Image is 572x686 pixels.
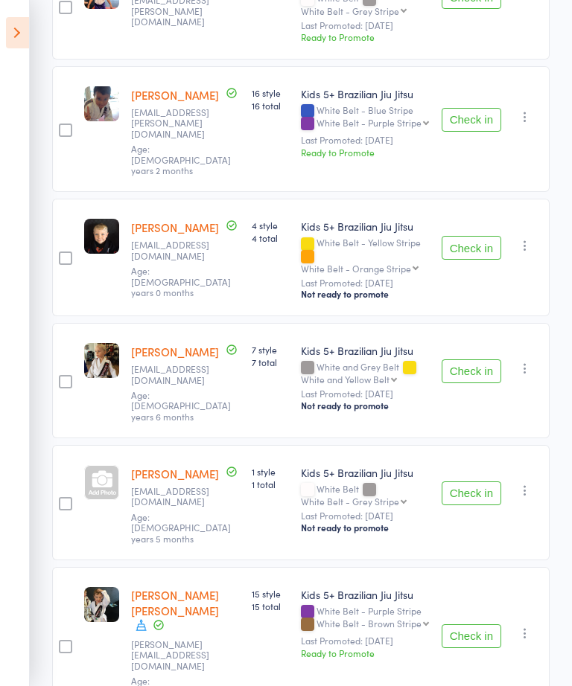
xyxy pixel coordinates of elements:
img: image1650607806.png [84,343,119,378]
span: Age: [DEMOGRAPHIC_DATA] years 5 months [131,510,231,545]
span: Age: [DEMOGRAPHIC_DATA] years 6 months [131,388,231,423]
div: White Belt - Purple Stripe [317,118,422,127]
div: Not ready to promote [301,400,429,411]
button: Check in [442,108,501,132]
small: Last Promoted: [DATE] [301,635,429,646]
span: 15 style [252,587,290,600]
div: Not ready to promote [301,522,429,533]
div: Kids 5+ Brazilian Jiu Jitsu [301,86,429,101]
span: 1 style [252,465,290,478]
div: Not ready to promote [301,288,429,300]
div: White Belt [301,484,429,506]
span: Age: [DEMOGRAPHIC_DATA] years 2 months [131,142,231,176]
span: Age: [DEMOGRAPHIC_DATA] years 0 months [131,264,231,298]
small: Mokena@live.com.au [131,486,228,507]
div: Kids 5+ Brazilian Jiu Jitsu [301,465,429,480]
button: Check in [442,624,501,648]
div: White Belt - Grey Stripe [301,496,399,506]
div: Kids 5+ Brazilian Jiu Jitsu [301,219,429,234]
small: achurchward22@gmail.com [131,240,228,261]
div: Ready to Promote [301,647,429,659]
span: 4 total [252,231,290,244]
small: eruera.isabella@gmail.com [131,107,228,139]
div: Ready to Promote [301,146,429,158]
a: [PERSON_NAME] [131,466,219,481]
button: Check in [442,359,501,383]
a: [PERSON_NAME] [131,219,219,235]
span: 1 total [252,478,290,490]
small: Last Promoted: [DATE] [301,135,429,145]
small: Last Promoted: [DATE] [301,278,429,288]
small: Last Promoted: [DATE] [301,388,429,399]
img: image1706075039.png [84,86,119,121]
div: White and Grey Belt [301,362,429,384]
div: White Belt - Grey Stripe [301,6,399,16]
span: 16 style [252,86,290,99]
span: 7 style [252,343,290,356]
div: White and Yellow Belt [301,374,390,384]
span: 4 style [252,219,290,231]
div: Ready to Promote [301,31,429,43]
div: Kids 5+ Brazilian Jiu Jitsu [301,587,429,602]
div: White Belt - Blue Stripe [301,105,429,130]
small: Last Promoted: [DATE] [301,510,429,521]
img: image1740376684.png [84,219,119,254]
button: Check in [442,236,501,260]
div: White Belt - Brown Stripe [317,618,422,628]
button: Check in [442,481,501,505]
div: Kids 5+ Brazilian Jiu Jitsu [301,343,429,358]
div: White Belt - Purple Stripe [301,606,429,631]
small: Last Promoted: [DATE] [301,20,429,31]
span: 16 total [252,99,290,112]
span: 7 total [252,356,290,368]
div: White Belt - Orange Stripe [301,263,411,273]
a: [PERSON_NAME] [131,87,219,103]
small: m.pattinson1981@yahoo.co.uk [131,364,228,385]
a: [PERSON_NAME] [131,344,219,359]
div: White Belt - Yellow Stripe [301,237,429,272]
a: [PERSON_NAME] [PERSON_NAME] [131,587,219,618]
span: 15 total [252,600,290,612]
small: Alexandra-devoss@hotmail.com [131,639,228,671]
img: image1692597342.png [84,587,119,622]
